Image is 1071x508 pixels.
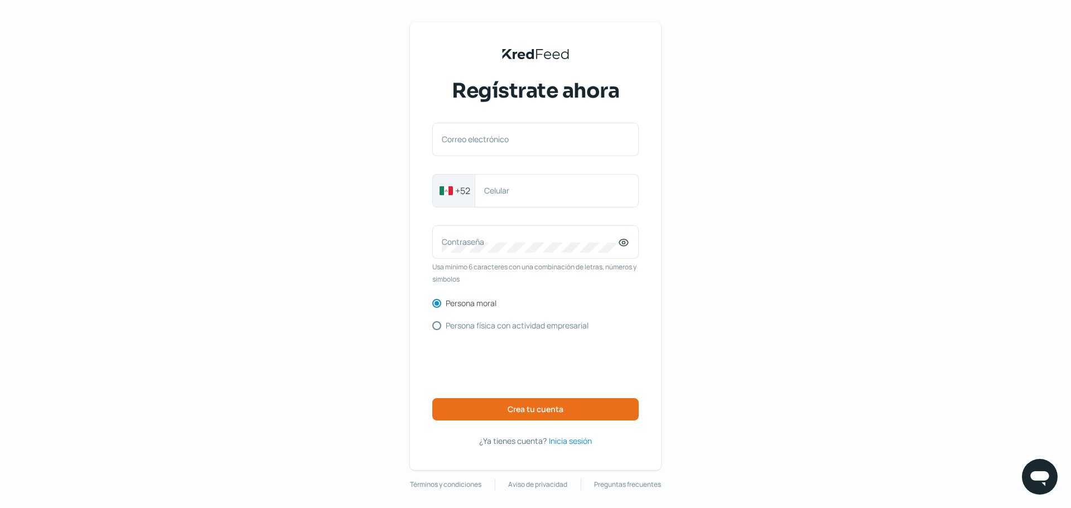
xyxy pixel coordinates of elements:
label: Contraseña [442,236,618,247]
span: Crea tu cuenta [508,405,563,413]
iframe: reCAPTCHA [451,343,620,387]
label: Persona física con actividad empresarial [446,322,588,330]
span: +52 [455,184,470,197]
span: Usa mínimo 6 caracteres con una combinación de letras, números y símbolos [432,261,639,285]
span: ¿Ya tienes cuenta? [479,436,547,446]
label: Celular [484,185,618,196]
a: Inicia sesión [549,434,592,448]
label: Persona moral [446,299,496,307]
a: Términos y condiciones [410,478,481,491]
span: Regístrate ahora [452,77,619,105]
label: Correo electrónico [442,134,618,144]
a: Aviso de privacidad [508,478,567,491]
button: Crea tu cuenta [432,398,639,420]
a: Preguntas frecuentes [594,478,661,491]
img: chatIcon [1029,466,1051,488]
